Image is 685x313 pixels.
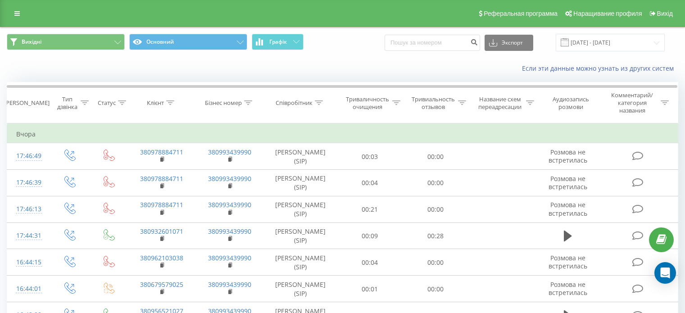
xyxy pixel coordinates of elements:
[412,95,455,111] font: Тривиальность отзывов
[478,95,522,111] font: Название схем переадресации
[7,34,125,50] button: Вихідні
[275,200,326,218] font: [PERSON_NAME] (SIP)
[362,152,378,161] font: 00:03
[98,99,116,107] font: Статус
[205,99,242,107] font: Бізнес номер
[16,231,41,240] font: 17:44:31
[484,10,558,17] font: Реферальная программа
[549,174,587,191] font: Розмова не встретилась
[208,200,251,209] a: 380993439990
[16,130,36,138] font: Вчора
[147,99,164,107] font: Клієнт
[208,227,251,236] a: 380993439990
[549,200,587,217] font: Розмова не встретилась
[208,254,251,262] a: 380993439990
[16,151,41,160] font: 17:46:49
[553,95,589,111] font: Аудиозапись розмови
[549,254,587,270] font: Розмова не встретилась
[16,284,41,293] font: 16:44:01
[140,148,183,156] a: 380978884711
[427,285,444,293] font: 00:00
[57,95,77,111] font: Тип дзвінка
[654,262,676,284] div: Открытый Интерком Мессенджер
[275,148,326,165] font: [PERSON_NAME] (SIP)
[485,35,533,51] button: Экспорт
[657,10,673,17] font: Вихід
[208,148,251,156] a: 380993439990
[611,91,653,114] font: Комментарий/категория названия
[502,39,523,46] font: Экспорт
[275,174,326,192] font: [PERSON_NAME] (SIP)
[427,179,444,187] font: 00:00
[208,174,251,183] a: 380993439990
[208,280,251,289] a: 380993439990
[269,38,287,45] font: Графік
[385,35,480,51] input: Пошук за номером
[275,254,326,271] font: [PERSON_NAME] (SIP)
[16,178,41,186] font: 17:46:39
[140,174,183,183] a: 380978884711
[549,148,587,164] font: Розмова не встретилась
[140,200,183,209] a: 380978884711
[22,38,41,45] font: Вихідні
[362,285,378,293] font: 00:01
[549,280,587,297] font: Розмова не встретилась
[275,227,326,245] font: [PERSON_NAME] (SIP)
[16,204,41,213] font: 17:46:13
[146,38,174,45] font: Основний
[522,64,678,73] a: Если эти данные можно узнать из других систем
[427,152,444,161] font: 00:00
[522,64,674,73] font: Если эти данные можно узнать из других систем
[140,227,183,236] a: 380932601071
[140,254,183,262] a: 380962103038
[362,231,378,240] font: 00:09
[427,205,444,213] font: 00:00
[573,10,642,17] font: Наращивание профиля
[4,99,50,107] font: [PERSON_NAME]
[427,231,444,240] font: 00:28
[362,179,378,187] font: 00:04
[276,99,313,107] font: Співробітник
[140,280,183,289] a: 380679579025
[16,258,41,266] font: 16:44:15
[362,205,378,213] font: 00:21
[346,95,389,111] font: Триваличность очищения
[275,280,326,298] font: [PERSON_NAME] (SIP)
[129,34,247,50] button: Основний
[362,258,378,267] font: 00:04
[252,34,304,50] button: Графік
[427,258,444,267] font: 00:00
